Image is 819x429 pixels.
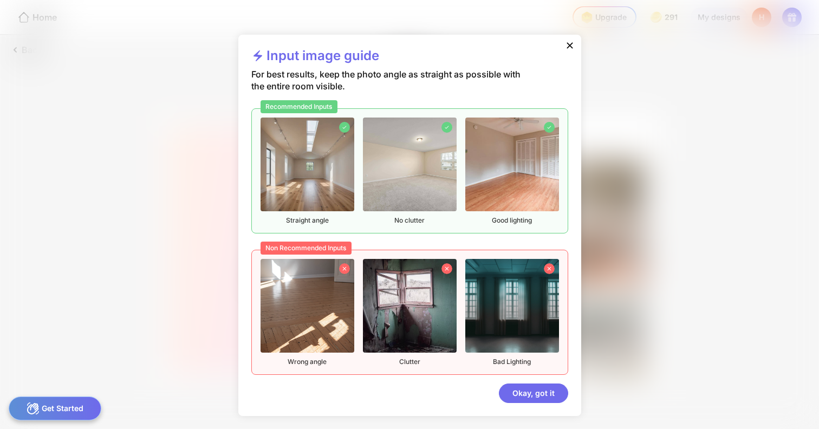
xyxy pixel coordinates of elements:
img: nonrecommendedImageEmpty2.png [363,259,457,353]
img: emptyBedroomImage4.jpg [465,118,559,211]
div: Clutter [363,259,457,366]
img: emptyLivingRoomImage1.jpg [261,118,354,211]
div: Get Started [9,396,101,420]
div: For best results, keep the photo angle as straight as possible with the entire room visible. [251,68,534,108]
div: Wrong angle [261,259,354,366]
img: emptyBedroomImage7.jpg [363,118,457,211]
div: Input image guide [251,48,379,68]
div: No clutter [363,118,457,224]
div: Bad Lighting [465,259,559,366]
img: nonrecommendedImageEmpty1.png [261,259,354,353]
div: Recommended Inputs [261,100,338,113]
div: Non Recommended Inputs [261,242,352,255]
div: Good lighting [465,118,559,224]
div: Straight angle [261,118,354,224]
img: nonrecommendedImageEmpty3.jpg [465,259,559,353]
div: Okay, got it [499,383,568,403]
